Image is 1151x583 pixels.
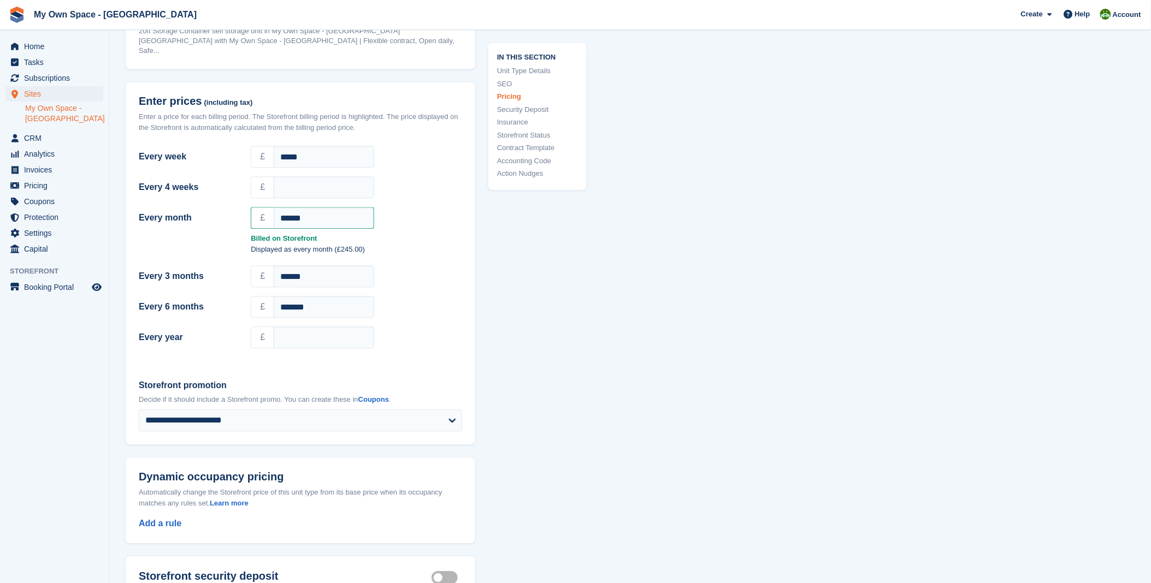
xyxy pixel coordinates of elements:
[139,270,238,283] label: Every 3 months
[497,169,578,180] a: Action Nudges
[1021,9,1043,20] span: Create
[5,210,103,225] a: menu
[432,577,462,579] label: Security deposit on
[24,178,90,193] span: Pricing
[24,210,90,225] span: Protection
[9,7,25,23] img: stora-icon-8386f47178a22dfd0bd8f6a31ec36ba5ce8667c1dd55bd0f319d3a0aa187defe.svg
[90,281,103,294] a: Preview store
[139,211,238,224] label: Every month
[5,225,103,241] a: menu
[5,86,103,102] a: menu
[24,279,90,295] span: Booking Portal
[24,86,90,102] span: Sites
[139,331,238,344] label: Every year
[5,146,103,162] a: menu
[497,51,578,62] span: In this section
[497,104,578,115] a: Security Deposit
[497,117,578,128] a: Insurance
[5,130,103,146] a: menu
[10,266,109,277] span: Storefront
[1075,9,1090,20] span: Help
[5,162,103,177] a: menu
[24,130,90,146] span: CRM
[358,395,389,403] a: Coupons
[139,569,432,582] h2: Storefront security deposit
[139,379,462,392] label: Storefront promotion
[5,55,103,70] a: menu
[5,178,103,193] a: menu
[139,519,181,528] a: Add a rule
[24,162,90,177] span: Invoices
[139,487,462,508] div: Automatically change the Storefront price of this unit type from its base price when its occupanc...
[5,70,103,86] a: menu
[1113,9,1141,20] span: Account
[24,146,90,162] span: Analytics
[1100,9,1111,20] img: Keely
[24,39,90,54] span: Home
[5,194,103,209] a: menu
[497,92,578,103] a: Pricing
[139,111,462,133] div: Enter a price for each billing period. The Storefront billing period is highlighted. The price di...
[139,150,238,163] label: Every week
[139,181,238,194] label: Every 4 weeks
[5,241,103,257] a: menu
[29,5,201,23] a: My Own Space - [GEOGRAPHIC_DATA]
[251,244,462,255] p: Displayed as every month (£245.00)
[5,39,103,54] a: menu
[139,394,462,405] p: Decide if it should include a Storefront promo. You can create these in .
[139,471,284,483] span: Dynamic occupancy pricing
[24,241,90,257] span: Capital
[497,79,578,90] a: SEO
[251,233,462,244] strong: Billed on Storefront
[24,55,90,70] span: Tasks
[139,300,238,313] label: Every 6 months
[497,130,578,141] a: Storefront Status
[25,103,103,124] a: My Own Space - [GEOGRAPHIC_DATA]
[24,194,90,209] span: Coupons
[497,66,578,77] a: Unit Type Details
[210,499,249,507] a: Learn more
[24,225,90,241] span: Settings
[139,95,202,108] span: Enter prices
[204,99,253,107] span: (including tax)
[497,156,578,166] a: Accounting Code
[5,279,103,295] a: menu
[24,70,90,86] span: Subscriptions
[139,26,462,56] div: 20ft Storage Container self storage unit in My Own Space - [GEOGRAPHIC_DATA] [GEOGRAPHIC_DATA] wi...
[497,143,578,154] a: Contract Template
